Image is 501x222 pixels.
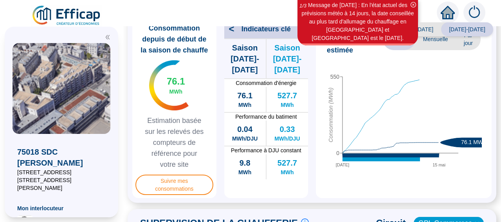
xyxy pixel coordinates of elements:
[224,79,308,87] span: Consommation d'énergie
[274,135,300,143] span: MWh/DJU
[241,23,291,34] span: Indicateurs clé
[238,168,251,176] span: MWh
[224,113,308,121] span: Performance du batiment
[336,162,350,167] tspan: [DATE]
[135,23,213,56] span: Consommation depuis de début de la saison de chauffe
[17,204,106,212] span: Mon interlocuteur
[237,90,252,101] span: 76.1
[433,162,445,167] tspan: 15 mai
[238,101,251,109] span: MWh
[149,60,189,110] img: indicateur températures
[441,22,493,36] span: [DATE]-[DATE]
[17,168,106,176] span: [STREET_ADDRESS]
[224,23,234,35] span: <
[330,74,340,80] tspan: 550
[169,88,182,96] span: MWh
[237,124,252,135] span: 0.04
[31,5,102,27] img: efficap energie logo
[17,176,106,192] span: [STREET_ADDRESS][PERSON_NAME]
[240,157,250,168] span: 9.8
[411,2,416,7] span: close-circle
[336,150,339,156] tspan: 0
[105,34,110,40] span: double-left
[281,101,294,109] span: MWh
[299,3,306,9] i: 1 / 3
[328,87,334,142] tspan: Consommation (MWh)
[135,175,213,195] span: Suivre mes consommations
[299,1,417,42] div: Message de [DATE] : En l'état actuel des prévisions météo à 14 jours, la date conseillée au plus ...
[17,146,106,168] span: 75018 SDC [PERSON_NAME]
[463,2,485,23] img: alerts
[167,75,185,88] span: 76.1
[415,28,456,50] span: Mensuelle
[278,90,297,101] span: 527.7
[232,135,258,143] span: MWh/DJU
[267,42,308,75] span: Saison [DATE]-[DATE]
[281,168,294,176] span: MWh
[279,124,295,135] span: 0.33
[224,146,308,154] span: Performance à DJU constant
[135,115,213,170] span: Estimation basée sur les relevés des compteurs de référence pour votre site
[456,28,481,50] span: Par jour
[441,5,455,20] span: home
[224,42,266,75] span: Saison [DATE]-[DATE]
[461,139,486,145] text: 76.1 MWh
[278,157,297,168] span: 527.7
